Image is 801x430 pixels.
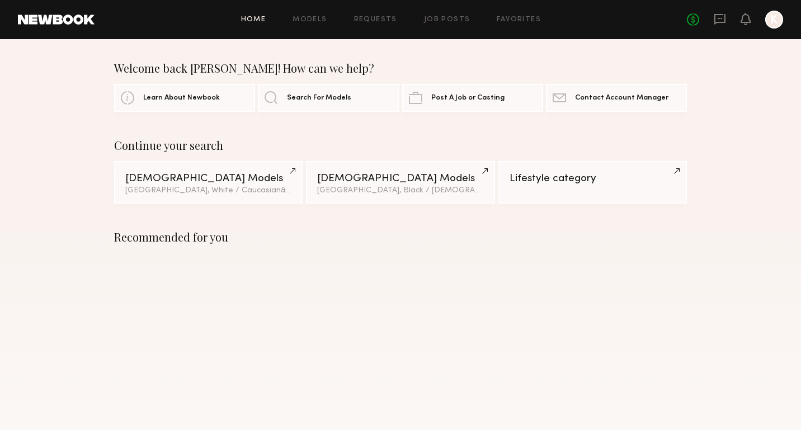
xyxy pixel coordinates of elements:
a: Job Posts [424,16,470,23]
a: Favorites [497,16,541,23]
div: [GEOGRAPHIC_DATA], White / Caucasian [125,187,291,195]
span: Contact Account Manager [575,94,668,102]
div: Continue your search [114,139,687,152]
a: Learn About Newbook [114,84,255,112]
a: Post A Job or Casting [402,84,543,112]
a: Requests [354,16,397,23]
a: K [765,11,783,29]
div: Lifestyle category [510,173,676,184]
a: Search For Models [258,84,399,112]
div: [GEOGRAPHIC_DATA], Black / [DEMOGRAPHIC_DATA] [317,187,483,195]
a: [DEMOGRAPHIC_DATA] Models[GEOGRAPHIC_DATA], White / Caucasian&7other filters [114,161,303,204]
span: Learn About Newbook [143,94,220,102]
div: Recommended for you [114,230,687,244]
span: Post A Job or Casting [431,94,505,102]
div: [DEMOGRAPHIC_DATA] Models [125,173,291,184]
span: & 7 other filter s [281,187,334,194]
div: [DEMOGRAPHIC_DATA] Models [317,173,483,184]
a: Lifestyle category [498,161,687,204]
span: Search For Models [287,94,351,102]
a: Models [293,16,327,23]
a: [DEMOGRAPHIC_DATA] Models[GEOGRAPHIC_DATA], Black / [DEMOGRAPHIC_DATA] [306,161,494,204]
a: Home [241,16,266,23]
a: Contact Account Manager [546,84,687,112]
div: Welcome back [PERSON_NAME]! How can we help? [114,62,687,75]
